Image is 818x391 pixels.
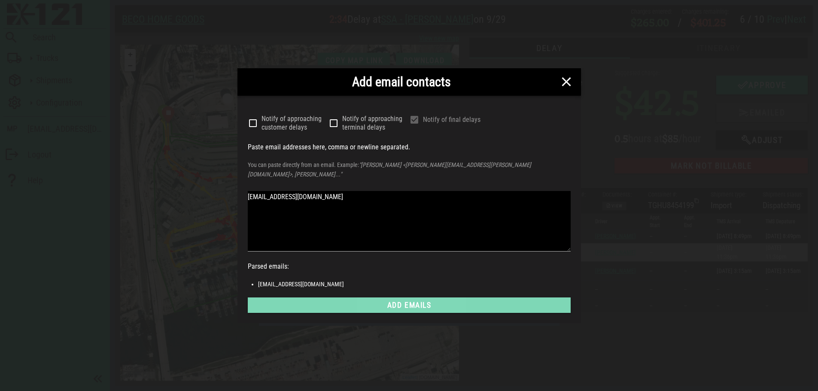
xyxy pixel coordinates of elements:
p: Paste email addresses here, comma or newline separated. [248,141,571,153]
div: 500 ft [2,327,35,334]
span: Add emails [255,301,564,309]
a: Zoom in [4,4,15,15]
a: Leaflet [282,330,296,335]
label: Notify of approaching customer delays [262,115,328,132]
p: You can paste directly from an email. Example: [248,160,571,179]
a: Zoom out [4,15,15,27]
h2: Add email contacts [244,72,559,91]
p: Parsed emails: [248,261,571,273]
button: Add emails [248,297,571,313]
li: [EMAIL_ADDRESS][DOMAIN_NAME] [258,279,571,289]
div: 100 m [2,320,24,327]
label: Notify of approaching terminal delays [342,115,409,132]
em: "[PERSON_NAME] <[PERSON_NAME][EMAIL_ADDRESS][PERSON_NAME][DOMAIN_NAME]>, [PERSON_NAME]..." [248,161,531,178]
div: | [DOMAIN_NAME] [280,329,339,336]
